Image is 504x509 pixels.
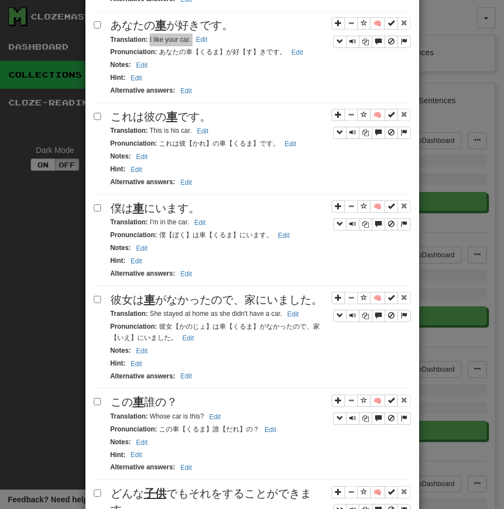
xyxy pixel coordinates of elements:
[111,463,175,471] strong: Alternative answers :
[111,140,157,147] strong: Pronunciation :
[370,109,385,121] button: 🧠
[275,229,293,242] button: Edit
[111,218,148,226] strong: Translation :
[111,165,126,173] strong: Hint :
[261,424,280,436] button: Edit
[370,200,385,213] button: 🧠
[111,412,224,420] small: Whose car is this?
[111,451,126,459] strong: Hint :
[332,17,411,48] div: Sentence controls
[370,292,385,304] button: 🧠
[111,372,175,380] strong: Alternative answers :
[155,19,166,31] u: 車
[111,74,126,81] strong: Hint :
[127,164,146,176] button: Edit
[206,411,224,423] button: Edit
[111,36,211,44] small: I like your car.
[111,152,131,160] strong: Notes :
[111,359,126,367] strong: Hint :
[177,85,195,97] button: Edit
[111,294,323,306] span: 彼女は がなかったので、家にいました。
[111,231,293,239] small: 僕【ぼく】は車【くるま】にいます。
[111,218,209,226] small: I'm in the car.
[127,72,146,84] button: Edit
[144,487,166,500] u: 子供
[111,270,175,277] strong: Alternative answers :
[177,268,195,280] button: Edit
[111,438,131,446] strong: Notes :
[127,255,146,267] button: Edit
[111,19,233,31] span: あなたの が好きです。
[111,310,148,318] strong: Translation :
[111,48,157,56] strong: Pronunciation :
[111,87,175,94] strong: Alternative answers :
[177,370,195,382] button: Edit
[111,178,175,186] strong: Alternative answers :
[133,59,151,71] button: Edit
[332,200,411,231] div: Sentence controls
[111,310,303,318] small: She stayed at home as she didn't have a car.
[111,127,212,135] small: This is his car.
[111,202,200,214] span: 僕は にいます。
[333,412,411,425] div: Sentence controls
[166,111,177,123] u: 車
[133,242,151,254] button: Edit
[370,486,385,498] button: 🧠
[284,308,302,320] button: Edit
[127,449,146,461] button: Edit
[133,202,144,214] u: 車
[332,394,411,425] div: Sentence controls
[332,109,411,140] div: Sentence controls
[370,395,385,407] button: 🧠
[111,48,306,56] small: あなたの車【くるま】が好【す】きです。
[194,125,212,137] button: Edit
[111,140,300,147] small: これは彼【かれ】の車【くるま】です。
[111,111,211,123] span: これは彼の です。
[127,358,146,370] button: Edit
[111,425,157,433] strong: Pronunciation :
[133,436,151,449] button: Edit
[111,396,177,408] span: この 誰の？
[144,294,155,306] u: 車
[281,138,300,150] button: Edit
[288,46,306,59] button: Edit
[111,231,157,239] strong: Pronunciation :
[111,347,131,354] strong: Notes :
[193,33,211,46] button: Edit
[179,332,198,344] button: Edit
[111,412,148,420] strong: Translation :
[333,36,411,48] div: Sentence controls
[133,151,151,163] button: Edit
[177,176,195,189] button: Edit
[333,218,411,231] div: Sentence controls
[133,345,151,357] button: Edit
[111,36,148,44] strong: Translation :
[111,244,131,252] strong: Notes :
[111,323,157,330] strong: Pronunciation :
[111,323,320,342] small: 彼女【かのじょ】は車【くるま】がなかったので、家【いえ】にいました。
[177,462,195,474] button: Edit
[191,217,209,229] button: Edit
[333,127,411,139] div: Sentence controls
[111,257,126,265] strong: Hint :
[333,310,411,322] div: Sentence controls
[111,61,131,69] strong: Notes :
[332,292,411,323] div: Sentence controls
[111,425,280,433] small: この車【くるま】誰【だれ】の？
[111,127,148,135] strong: Translation :
[133,396,144,408] u: 車
[370,17,385,30] button: 🧠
